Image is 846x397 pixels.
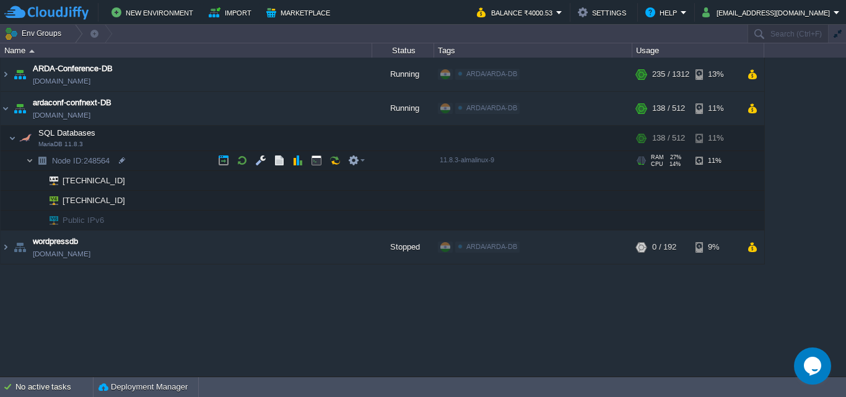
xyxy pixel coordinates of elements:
span: 11.8.3-almalinux-9 [440,156,494,164]
img: AMDAwAAAACH5BAEAAAAALAAAAAABAAEAAAICRAEAOw== [11,92,28,125]
div: 138 / 512 [652,126,685,151]
img: AMDAwAAAACH5BAEAAAAALAAAAAABAAEAAAICRAEAOw== [17,126,34,151]
span: CPU [651,161,663,167]
span: Node ID: [52,156,84,165]
iframe: chat widget [794,347,834,385]
div: 138 / 512 [652,92,685,125]
span: ARDA/ARDA-DB [466,243,517,250]
span: SQL Databases [37,128,97,138]
div: Stopped [372,230,434,264]
span: [DOMAIN_NAME] [33,248,90,260]
img: AMDAwAAAACH5BAEAAAAALAAAAAABAAEAAAICRAEAOw== [33,191,41,210]
div: Name [1,43,372,58]
span: 27% [669,154,681,160]
button: [EMAIL_ADDRESS][DOMAIN_NAME] [702,5,834,20]
div: 9% [696,230,736,264]
a: ARDA-Conference-DB [33,63,113,75]
a: SQL DatabasesMariaDB 11.8.3 [37,128,97,137]
div: 13% [696,58,736,91]
div: No active tasks [15,377,93,397]
img: AMDAwAAAACH5BAEAAAAALAAAAAABAAEAAAICRAEAOw== [41,211,58,230]
img: AMDAwAAAACH5BAEAAAAALAAAAAABAAEAAAICRAEAOw== [33,151,51,170]
button: Import [209,5,255,20]
a: ardaconf-confnext-DB [33,97,111,109]
span: 248564 [51,155,111,166]
img: AMDAwAAAACH5BAEAAAAALAAAAAABAAEAAAICRAEAOw== [33,211,41,230]
img: AMDAwAAAACH5BAEAAAAALAAAAAABAAEAAAICRAEAOw== [9,126,16,151]
span: [DOMAIN_NAME] [33,75,90,87]
div: Status [373,43,434,58]
img: CloudJiffy [4,5,89,20]
img: AMDAwAAAACH5BAEAAAAALAAAAAABAAEAAAICRAEAOw== [29,50,35,53]
div: Usage [633,43,764,58]
span: ARDA/ARDA-DB [466,70,517,77]
div: 11% [696,126,736,151]
img: AMDAwAAAACH5BAEAAAAALAAAAAABAAEAAAICRAEAOw== [41,171,58,190]
span: [TECHNICAL_ID] [61,191,127,210]
a: [TECHNICAL_ID] [61,176,127,185]
img: AMDAwAAAACH5BAEAAAAALAAAAAABAAEAAAICRAEAOw== [1,230,11,264]
span: RAM [651,154,664,160]
span: ARDA/ARDA-DB [466,104,517,111]
span: MariaDB 11.8.3 [38,141,83,148]
div: 11% [696,92,736,125]
a: Node ID:248564 [51,155,111,166]
img: AMDAwAAAACH5BAEAAAAALAAAAAABAAEAAAICRAEAOw== [41,191,58,210]
span: [TECHNICAL_ID] [61,171,127,190]
span: 14% [668,161,681,167]
div: 235 / 1312 [652,58,689,91]
button: Deployment Manager [98,381,188,393]
span: [DOMAIN_NAME] [33,109,90,121]
div: Running [372,58,434,91]
button: New Environment [111,5,197,20]
img: AMDAwAAAACH5BAEAAAAALAAAAAABAAEAAAICRAEAOw== [26,151,33,170]
a: [TECHNICAL_ID] [61,196,127,205]
a: Public IPv6 [61,216,106,225]
button: Settings [578,5,630,20]
button: Help [645,5,681,20]
div: Running [372,92,434,125]
div: Tags [435,43,632,58]
img: AMDAwAAAACH5BAEAAAAALAAAAAABAAEAAAICRAEAOw== [33,171,41,190]
a: wordpressdb [33,235,78,248]
img: AMDAwAAAACH5BAEAAAAALAAAAAABAAEAAAICRAEAOw== [11,230,28,264]
button: Marketplace [266,5,334,20]
div: 11% [696,151,736,170]
button: Balance ₹4000.53 [477,5,556,20]
img: AMDAwAAAACH5BAEAAAAALAAAAAABAAEAAAICRAEAOw== [1,92,11,125]
div: 0 / 192 [652,230,676,264]
img: AMDAwAAAACH5BAEAAAAALAAAAAABAAEAAAICRAEAOw== [11,58,28,91]
span: Public IPv6 [61,211,106,230]
img: AMDAwAAAACH5BAEAAAAALAAAAAABAAEAAAICRAEAOw== [1,58,11,91]
button: Env Groups [4,25,66,42]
